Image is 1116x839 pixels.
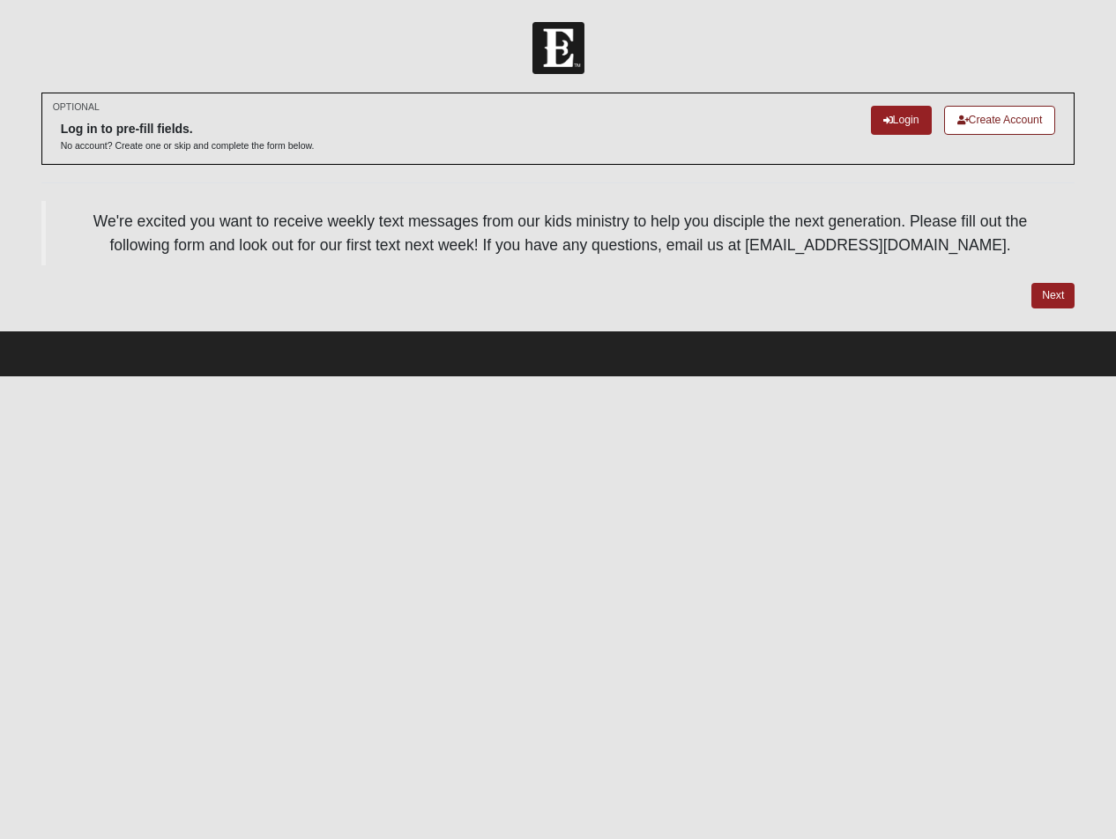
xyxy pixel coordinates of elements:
[944,106,1056,135] a: Create Account
[53,100,100,114] small: OPTIONAL
[1031,283,1075,308] a: Next
[61,122,315,137] h6: Log in to pre-fill fields.
[871,106,932,135] a: Login
[61,139,315,152] p: No account? Create one or skip and complete the form below.
[532,22,584,74] img: Church of Eleven22 Logo
[41,201,1075,265] blockquote: We're excited you want to receive weekly text messages from our kids ministry to help you discipl...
